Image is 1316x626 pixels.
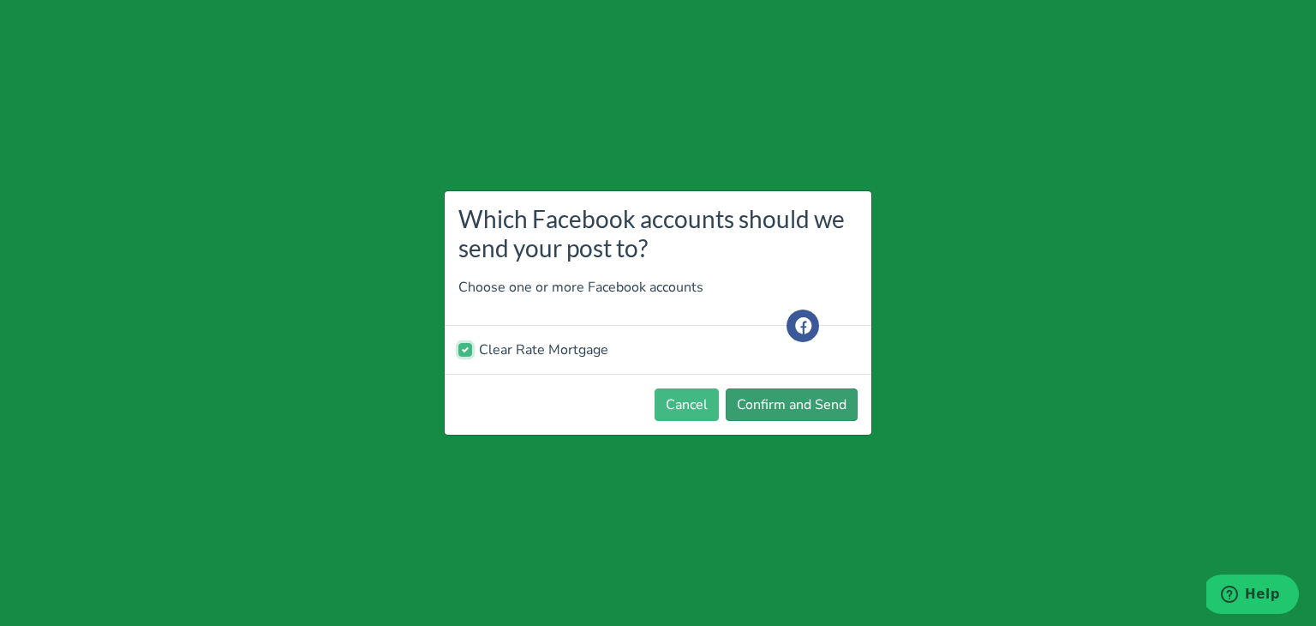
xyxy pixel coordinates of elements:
button: Confirm and Send [726,388,858,421]
h3: Which Facebook accounts should we send your post to? [458,205,858,262]
p: Choose one or more Facebook accounts [458,277,858,298]
iframe: Opens a widget where you can find more information [1206,575,1299,617]
button: Cancel [655,388,719,421]
label: Clear Rate Mortgage [479,340,608,360]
